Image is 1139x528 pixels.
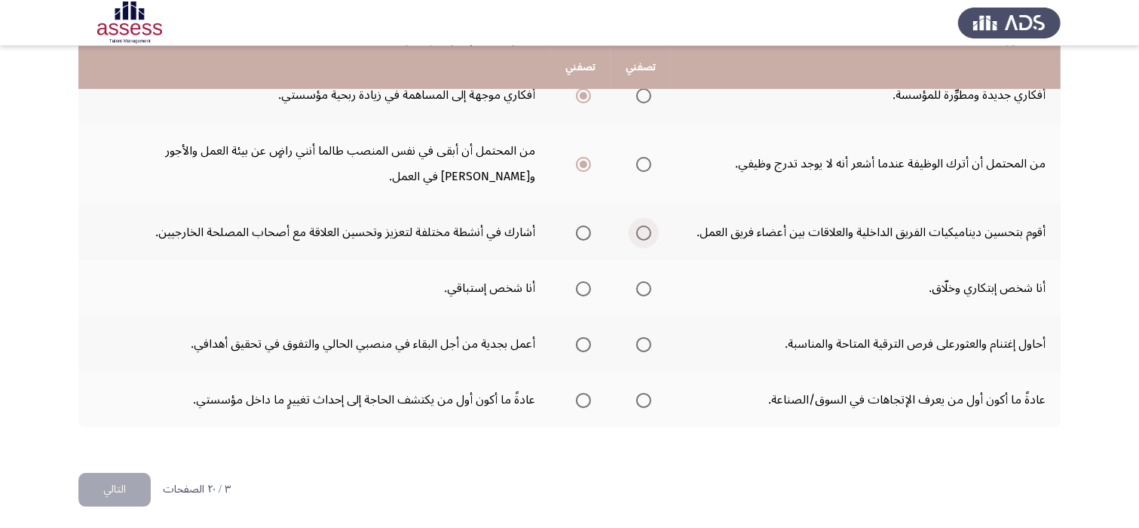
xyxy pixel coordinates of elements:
[570,387,591,413] mat-radio-group: Select an option
[630,387,651,413] mat-radio-group: Select an option
[671,67,1061,123] td: أفكاري جديدة ومطوِّرة للمؤسسة.
[550,46,611,89] th: تصفني
[570,82,591,108] mat-radio-group: Select an option
[570,219,591,245] mat-radio-group: Select an option
[671,316,1061,372] td: أحاول إغتنام والعثورعلى فرص الترقية المتاحة والمناسبة.
[958,2,1061,44] img: Assess Talent Management logo
[78,204,550,260] td: أشارك في أنشطة مختلفة لتعزيز وتحسين العلاقة مع أصحاب المصلحة الخارجيين.
[163,483,231,496] p: ٣ / ٢٠ الصفحات
[78,316,550,372] td: أعمل بجدية من أجل البقاء في منصبي الحالي والتفوق في تحقيق أهدافي.
[570,151,591,177] mat-radio-group: Select an option
[630,331,651,357] mat-radio-group: Select an option
[630,151,651,177] mat-radio-group: Select an option
[671,372,1061,428] td: عادةً ما أكون أول من يعرف الإتجاهات في السوق/الصناعة.
[671,204,1061,260] td: أقوم بتحسين ديناميكيات الفريق الداخلية والعلاقات بين أعضاء فريق العمل.
[78,123,550,204] td: من المحتمل أن أبقى في نفس المنصب طالما أنني راضٍ عن بيئة العمل والأجور و[PERSON_NAME] في العمل.
[570,331,591,357] mat-radio-group: Select an option
[570,275,591,301] mat-radio-group: Select an option
[78,372,550,428] td: عادةً ما أكون أول من يكتشف الحاجة إلى إحداث تغييرٍ ما داخل مؤسستي.
[78,2,181,44] img: Assessment logo of Potentiality Assessment
[78,67,550,123] td: أفكاري موجهة إلى المساهمة في زيادة ربحية مؤسستي.
[671,123,1061,204] td: من المحتمل أن أترك الوظيفة عندما أشعر أنه لا يوجد تدرج وظيفي.
[630,275,651,301] mat-radio-group: Select an option
[630,219,651,245] mat-radio-group: Select an option
[78,473,151,507] button: check the missing
[78,260,550,316] td: أنا شخص إستباقي.
[611,46,671,89] th: تصفني
[671,260,1061,316] td: أنا شخص إبتكاري وخلّاق.
[630,82,651,108] mat-radio-group: Select an option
